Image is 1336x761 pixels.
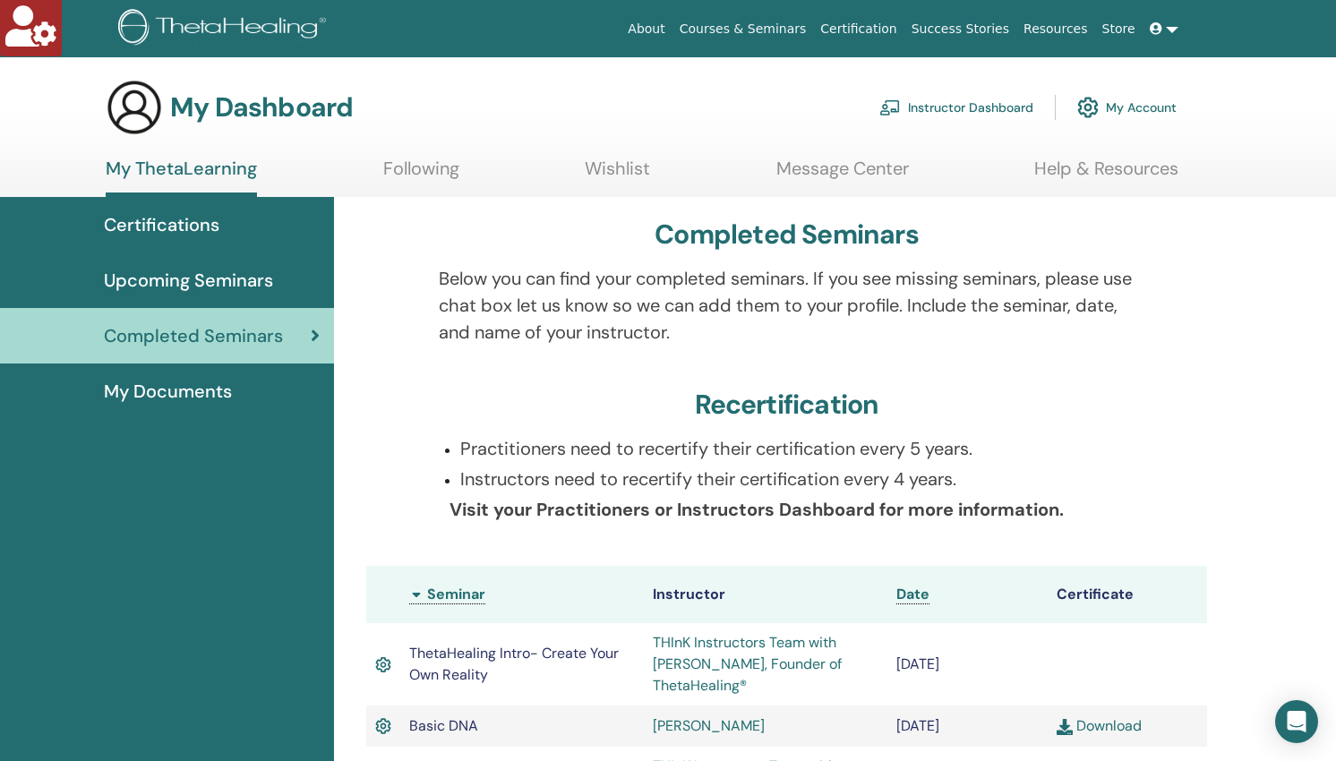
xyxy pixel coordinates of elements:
p: Instructors need to recertify their certification every 4 years. [460,466,1135,492]
td: [DATE] [887,623,1047,705]
img: generic-user-icon.jpg [106,79,163,136]
a: Success Stories [904,13,1016,46]
a: Courses & Seminars [672,13,814,46]
span: Basic DNA [409,716,478,735]
a: Date [896,585,929,604]
span: Upcoming Seminars [104,267,273,294]
a: Message Center [776,158,909,192]
img: cog.svg [1077,92,1099,123]
h3: My Dashboard [170,91,353,124]
span: My Documents [104,378,232,405]
img: Active Certificate [375,654,391,676]
a: Download [1057,716,1142,735]
a: Wishlist [585,158,650,192]
a: My Account [1077,88,1177,127]
h3: Recertification [695,389,879,421]
a: Help & Resources [1034,158,1178,192]
div: Open Intercom Messenger [1275,700,1318,743]
img: logo.png [118,9,332,49]
a: My ThetaLearning [106,158,257,197]
a: THInK Instructors Team with [PERSON_NAME], Founder of ThetaHealing® [653,633,842,695]
a: [PERSON_NAME] [653,716,765,735]
span: Completed Seminars [104,322,283,349]
h3: Completed Seminars [655,218,919,251]
p: Below you can find your completed seminars. If you see missing seminars, please use chat box let ... [439,265,1135,346]
b: Visit your Practitioners or Instructors Dashboard for more information. [450,498,1064,521]
a: Instructor Dashboard [879,88,1033,127]
span: ThetaHealing Intro- Create Your Own Reality [409,644,619,684]
a: Store [1095,13,1143,46]
span: Date [896,585,929,603]
p: Practitioners need to recertify their certification every 5 years. [460,435,1135,462]
img: download.svg [1057,719,1073,735]
img: chalkboard-teacher.svg [879,99,901,115]
a: Following [383,158,459,192]
td: [DATE] [887,705,1047,747]
img: Active Certificate [375,714,391,737]
a: Certification [813,13,904,46]
a: Resources [1016,13,1095,46]
a: About [621,13,672,46]
span: Certifications [104,211,219,238]
th: Instructor [644,566,887,623]
th: Certificate [1048,566,1207,623]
